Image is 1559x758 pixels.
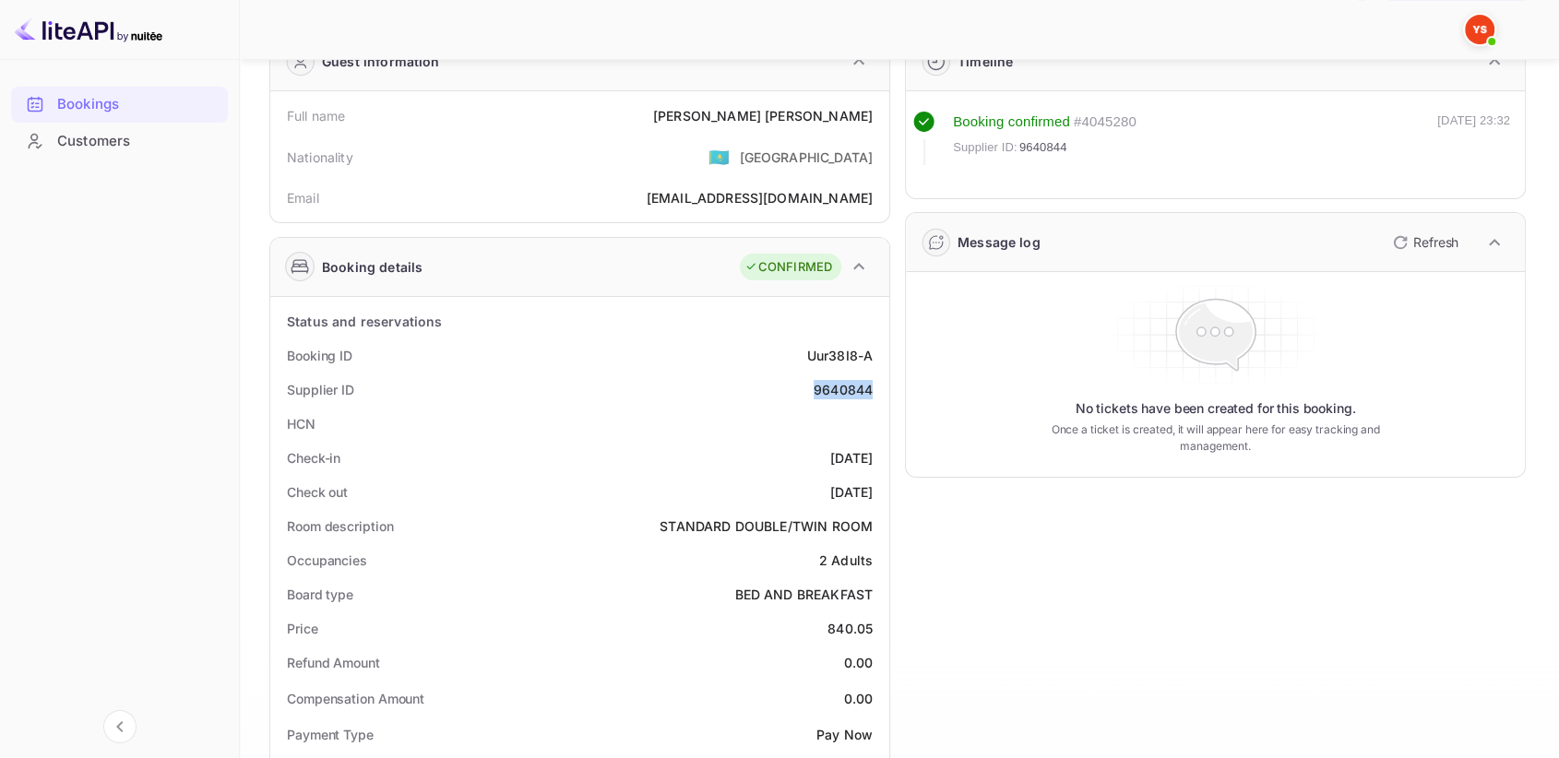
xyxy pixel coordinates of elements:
[744,258,832,277] div: CONFIRMED
[287,482,348,502] div: Check out
[322,257,422,277] div: Booking details
[287,106,345,125] div: Full name
[287,689,424,708] div: Compensation Amount
[1074,112,1137,133] div: # 4045280
[958,232,1041,252] div: Message log
[287,725,374,744] div: Payment Type
[708,140,730,173] span: United States
[287,346,352,365] div: Booking ID
[807,346,873,365] div: Uur38I8-A
[816,725,873,744] div: Pay Now
[1382,228,1466,257] button: Refresh
[287,516,393,536] div: Room description
[287,312,442,331] div: Status and reservations
[814,380,873,399] div: 9640844
[830,448,873,468] div: [DATE]
[1019,138,1067,157] span: 9640844
[660,516,873,536] div: STANDARD DOUBLE/TWIN ROOM
[322,52,440,71] div: Guest information
[827,619,873,638] div: 840.05
[843,653,873,672] div: 0.00
[287,585,353,604] div: Board type
[287,551,367,570] div: Occupancies
[11,124,228,158] a: Customers
[57,131,219,152] div: Customers
[647,188,873,207] div: [EMAIL_ADDRESS][DOMAIN_NAME]
[287,188,319,207] div: Email
[1413,232,1458,252] p: Refresh
[287,448,340,468] div: Check-in
[739,148,873,167] div: [GEOGRAPHIC_DATA]
[819,551,873,570] div: 2 Adults
[958,52,1013,71] div: Timeline
[11,87,228,123] div: Bookings
[287,148,353,167] div: Nationality
[653,106,873,125] div: [PERSON_NAME] [PERSON_NAME]
[11,124,228,160] div: Customers
[11,87,228,121] a: Bookings
[953,138,1018,157] span: Supplier ID:
[1437,112,1510,165] div: [DATE] 23:32
[287,619,318,638] div: Price
[57,94,219,115] div: Bookings
[953,112,1070,133] div: Booking confirmed
[287,380,354,399] div: Supplier ID
[15,15,162,44] img: LiteAPI logo
[287,414,315,433] div: HCN
[1465,15,1494,44] img: Yandex Support
[830,482,873,502] div: [DATE]
[843,689,873,708] div: 0.00
[1049,421,1381,455] p: Once a ticket is created, it will appear here for easy tracking and management.
[1076,399,1356,418] p: No tickets have been created for this booking.
[287,653,380,672] div: Refund Amount
[734,585,873,604] div: BED AND BREAKFAST
[103,710,137,743] button: Collapse navigation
